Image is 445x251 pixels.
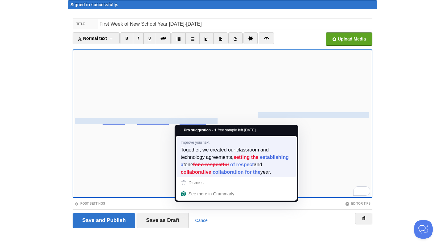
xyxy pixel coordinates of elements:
a: I [133,32,144,44]
a: Str [156,32,171,44]
del: Str [161,36,166,40]
div: Signed in successfully. [68,0,377,9]
img: pagebreak-icon.png [248,36,253,40]
input: Save and Publish [73,213,135,228]
span: Normal text [78,36,107,41]
a: U [143,32,156,44]
label: Title [73,19,98,29]
a: </> [259,32,274,44]
iframe: Help Scout Beacon - Open [414,220,433,239]
a: Cancel [195,218,209,223]
a: B [121,32,133,44]
a: Post Settings [74,202,105,205]
input: Save as Draft [137,213,189,228]
a: Editor Tips [345,202,371,205]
